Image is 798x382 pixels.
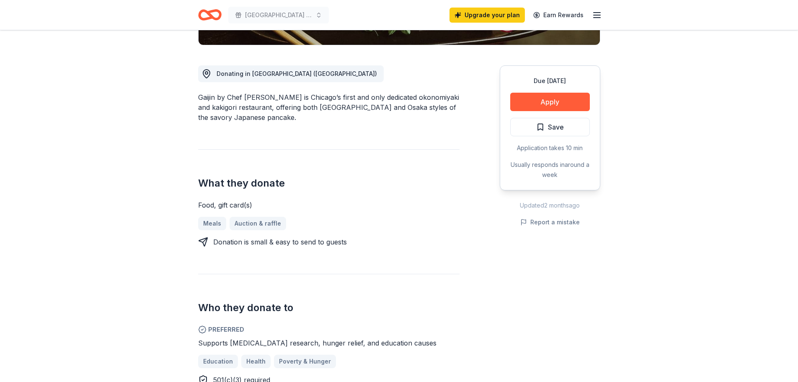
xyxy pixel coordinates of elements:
[198,177,460,190] h2: What they donate
[449,8,525,23] a: Upgrade your plan
[203,356,233,366] span: Education
[198,92,460,122] div: Gaijin by Chef [PERSON_NAME] is Chicago’s first and only dedicated okonomiyaki and kakigori resta...
[246,356,266,366] span: Health
[520,217,580,227] button: Report a mistake
[241,355,271,368] a: Health
[510,160,590,180] div: Usually responds in around a week
[198,301,460,314] h2: Who they donate to
[245,10,312,20] span: [GEOGRAPHIC_DATA] Booster Club 2nd Annual Casino Night
[198,5,222,25] a: Home
[198,325,460,335] span: Preferred
[548,122,564,133] span: Save
[279,356,331,366] span: Poverty & Hunger
[274,355,336,368] a: Poverty & Hunger
[510,143,590,153] div: Application takes 10 min
[228,7,329,23] button: [GEOGRAPHIC_DATA] Booster Club 2nd Annual Casino Night
[510,76,590,86] div: Due [DATE]
[528,8,589,23] a: Earn Rewards
[230,217,286,230] a: Auction & raffle
[198,217,226,230] a: Meals
[213,237,347,247] div: Donation is small & easy to send to guests
[510,93,590,111] button: Apply
[198,339,436,347] span: Supports [MEDICAL_DATA] research, hunger relief, and education causes
[500,200,600,210] div: Updated 2 months ago
[198,355,238,368] a: Education
[217,70,377,77] span: Donating in [GEOGRAPHIC_DATA] ([GEOGRAPHIC_DATA])
[198,200,460,210] div: Food, gift card(s)
[510,118,590,136] button: Save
